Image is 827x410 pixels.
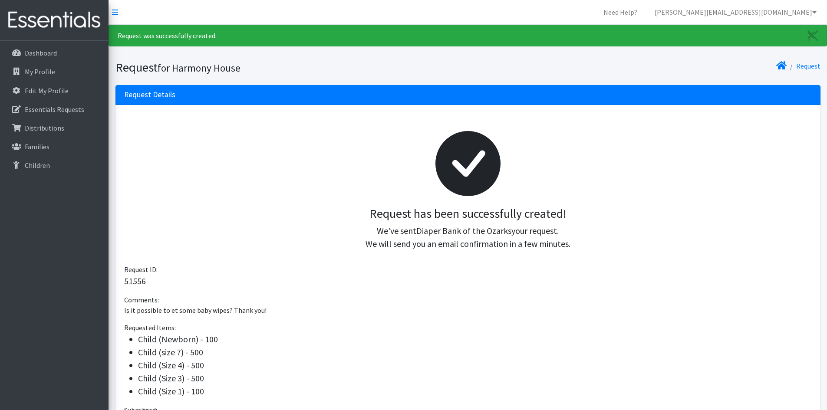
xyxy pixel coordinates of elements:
[416,225,511,236] span: Diaper Bank of the Ozarks
[138,372,812,385] li: Child (Size 3) - 500
[3,101,105,118] a: Essentials Requests
[3,82,105,99] a: Edit My Profile
[648,3,824,21] a: [PERSON_NAME][EMAIL_ADDRESS][DOMAIN_NAME]
[138,346,812,359] li: Child (size 7) - 500
[124,323,176,332] span: Requested Items:
[25,67,55,76] p: My Profile
[138,385,812,398] li: Child (Size 1) - 100
[25,49,57,57] p: Dashboard
[158,62,241,74] small: for Harmony House
[109,25,827,46] div: Request was successfully created.
[25,105,84,114] p: Essentials Requests
[25,142,49,151] p: Families
[115,60,465,75] h1: Request
[596,3,644,21] a: Need Help?
[138,333,812,346] li: Child (Newborn) - 100
[124,275,812,288] p: 51556
[124,265,158,274] span: Request ID:
[3,138,105,155] a: Families
[3,157,105,174] a: Children
[3,44,105,62] a: Dashboard
[25,161,50,170] p: Children
[124,90,175,99] h3: Request Details
[3,119,105,137] a: Distributions
[799,25,827,46] a: Close
[138,359,812,372] li: Child (Size 4) - 500
[3,63,105,80] a: My Profile
[25,86,69,95] p: Edit My Profile
[3,6,105,35] img: HumanEssentials
[124,295,159,304] span: Comments:
[25,124,64,132] p: Distributions
[131,207,805,221] h3: Request has been successfully created!
[131,224,805,250] p: We've sent your request. We will send you an email confirmation in a few minutes.
[124,305,812,315] p: Is it possible to et some baby wipes? Thank you!
[796,62,820,70] a: Request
